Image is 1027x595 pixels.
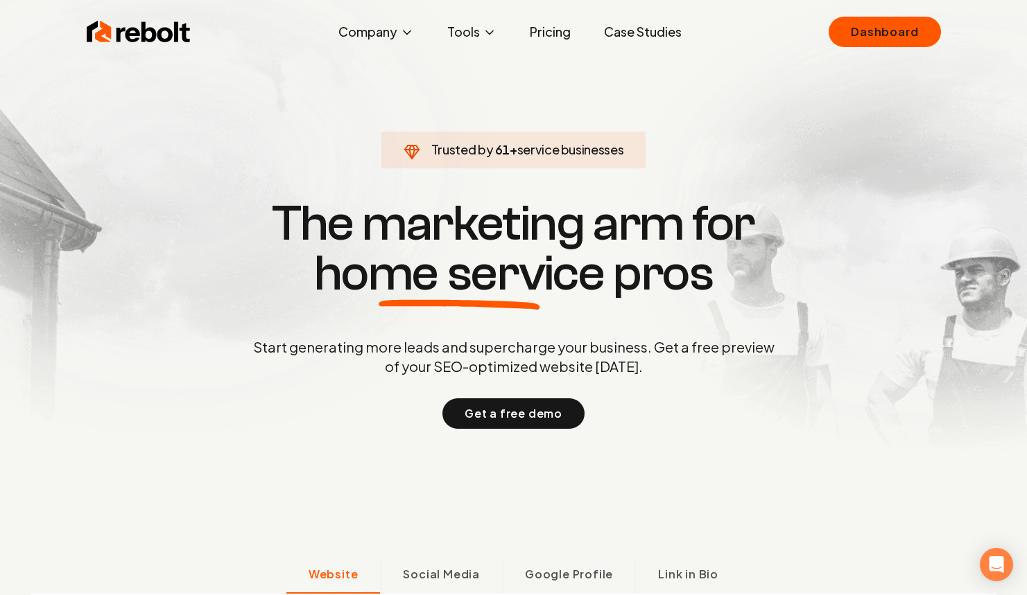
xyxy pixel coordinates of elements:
span: Link in Bio [658,566,718,583]
span: Social Media [403,566,480,583]
button: Google Profile [502,558,635,594]
button: Company [327,18,425,46]
div: Open Intercom Messenger [980,548,1013,581]
button: Tools [436,18,508,46]
a: Pricing [519,18,582,46]
span: Trusted by [431,141,493,157]
button: Website [286,558,381,594]
h1: The marketing arm for pros [181,199,847,299]
span: Website [309,566,359,583]
span: + [510,141,517,157]
button: Get a free demo [442,398,585,429]
span: 61 [495,140,510,159]
a: Case Studies [593,18,693,46]
button: Social Media [380,558,502,594]
p: Start generating more leads and supercharge your business. Get a free preview of your SEO-optimiz... [250,337,777,376]
span: home service [314,249,605,299]
img: Rebolt Logo [87,18,191,46]
button: Link in Bio [635,558,741,594]
a: Dashboard [829,17,940,47]
span: service businesses [517,141,624,157]
span: Google Profile [525,566,613,583]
